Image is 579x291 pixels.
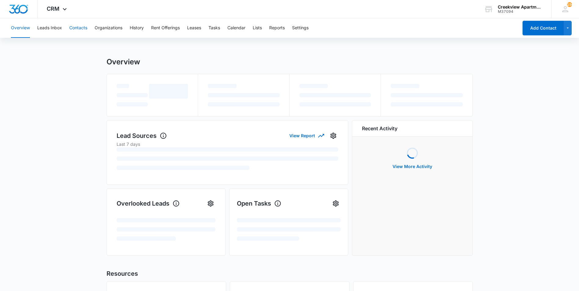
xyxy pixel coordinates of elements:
button: Settings [331,199,341,208]
h1: Open Tasks [237,199,281,208]
button: Calendar [227,18,245,38]
button: View Report [289,130,324,141]
h6: Recent Activity [362,125,397,132]
span: CRM [47,5,60,12]
button: Settings [292,18,309,38]
button: Settings [328,131,338,141]
button: Organizations [95,18,122,38]
button: Rent Offerings [151,18,180,38]
h1: Overview [107,57,140,66]
button: Reports [269,18,285,38]
button: Settings [206,199,215,208]
h2: Resources [107,269,473,278]
button: Tasks [208,18,220,38]
button: Lists [253,18,262,38]
h1: Overlooked Leads [117,199,180,208]
button: History [130,18,144,38]
div: notifications count [567,2,572,7]
button: View More Activity [386,159,438,174]
button: Add Contact [523,21,564,35]
div: account id [498,9,542,14]
button: Overview [11,18,30,38]
p: Last 7 days [117,141,338,147]
button: Leases [187,18,201,38]
span: 156 [567,2,572,7]
h1: Lead Sources [117,131,167,140]
button: Contacts [69,18,87,38]
div: account name [498,5,542,9]
button: Leads Inbox [37,18,62,38]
